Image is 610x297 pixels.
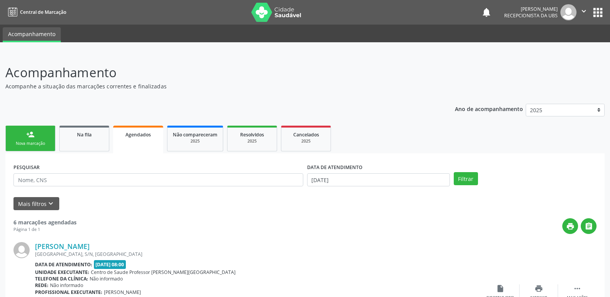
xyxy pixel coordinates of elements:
span: Cancelados [293,131,319,138]
span: Recepcionista da UBS [504,12,558,19]
b: Unidade executante: [35,269,89,275]
i: insert_drive_file [496,284,505,293]
b: Data de atendimento: [35,261,92,268]
i:  [585,222,593,231]
span: Não compareceram [173,131,217,138]
div: [GEOGRAPHIC_DATA], S/N, [GEOGRAPHIC_DATA] [35,251,481,257]
span: Agendados [125,131,151,138]
b: Rede: [35,282,48,289]
a: Acompanhamento [3,27,61,42]
div: 2025 [173,138,217,144]
div: Página 1 de 1 [13,226,77,233]
input: Nome, CNS [13,173,303,186]
i: print [535,284,543,293]
button:  [577,4,591,20]
p: Acompanhe a situação das marcações correntes e finalizadas [5,82,425,90]
div: person_add [26,130,35,139]
label: DATA DE ATENDIMENTO [307,161,363,173]
div: Nova marcação [11,141,50,146]
i:  [580,7,588,15]
button: Filtrar [454,172,478,185]
button: print [562,218,578,234]
span: Não informado [90,275,123,282]
button: apps [591,6,605,19]
span: Não informado [50,282,83,289]
span: Resolvidos [240,131,264,138]
a: [PERSON_NAME] [35,242,90,251]
div: 2025 [233,138,271,144]
a: Central de Marcação [5,6,66,18]
button: Mais filtroskeyboard_arrow_down [13,197,59,211]
i:  [573,284,582,293]
img: img [13,242,30,258]
span: Na fila [77,131,92,138]
strong: 6 marcações agendadas [13,219,77,226]
i: print [566,222,575,231]
span: [PERSON_NAME] [104,289,141,295]
span: Centro de Saude Professor [PERSON_NAME][GEOGRAPHIC_DATA] [91,269,236,275]
b: Profissional executante: [35,289,102,295]
img: img [560,4,577,20]
span: Central de Marcação [20,9,66,15]
div: 2025 [287,138,325,144]
input: Selecione um intervalo [307,173,450,186]
button: notifications [481,7,492,18]
p: Ano de acompanhamento [455,104,523,113]
div: [PERSON_NAME] [504,6,558,12]
p: Acompanhamento [5,63,425,82]
button:  [581,218,597,234]
span: [DATE] 08:00 [94,260,126,269]
label: PESQUISAR [13,161,40,173]
i: keyboard_arrow_down [47,199,55,208]
b: Telefone da clínica: [35,275,88,282]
